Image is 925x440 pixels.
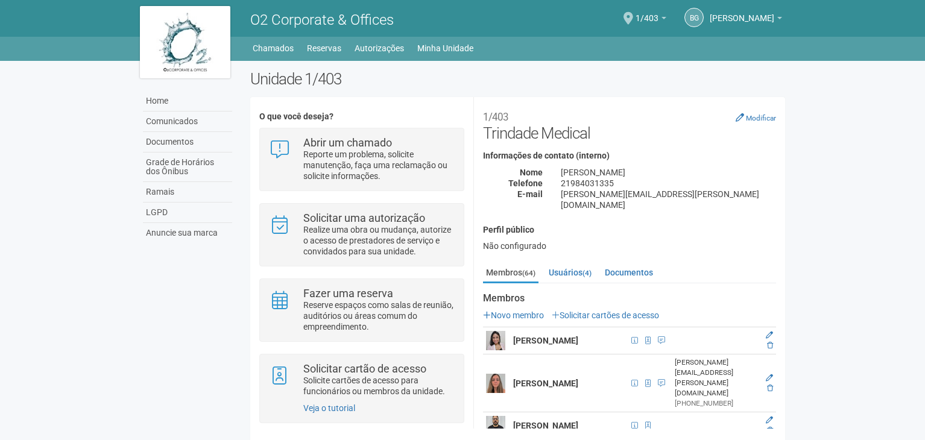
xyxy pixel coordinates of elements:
a: Membros(64) [483,263,538,283]
div: [PERSON_NAME][EMAIL_ADDRESS][PERSON_NAME][DOMAIN_NAME] [552,189,785,210]
span: 1/403 [636,2,658,23]
a: Documentos [143,132,232,152]
p: Reserve espaços como salas de reunião, auditórios ou áreas comum do empreendimento. [303,300,455,332]
a: Editar membro [766,331,773,339]
a: Excluir membro [767,384,773,392]
img: user.png [486,374,505,393]
strong: Solicitar cartão de acesso [303,362,426,375]
strong: Membros [483,293,776,304]
p: Realize uma obra ou mudança, autorize o acesso de prestadores de serviço e convidados para sua un... [303,224,455,257]
a: BG [684,8,704,27]
a: Novo membro [483,310,544,320]
strong: [PERSON_NAME] [513,379,578,388]
div: [PERSON_NAME] [552,167,785,178]
strong: [PERSON_NAME] [513,421,578,430]
div: Não configurado [483,240,776,251]
div: 21984031335 [552,178,785,189]
h4: O que você deseja? [259,112,464,121]
h4: Perfil público [483,225,776,234]
a: Comunicados [143,112,232,132]
a: Veja o tutorial [303,403,355,413]
img: user.png [486,416,505,435]
a: Excluir membro [767,426,773,435]
strong: Abrir um chamado [303,136,392,149]
img: logo.jpg [140,6,230,78]
h4: Informações de contato (interno) [483,151,776,160]
a: Modificar [736,113,776,122]
strong: Solicitar uma autorização [303,212,425,224]
strong: Nome [520,168,543,177]
a: Usuários(4) [546,263,595,281]
small: Modificar [746,114,776,122]
div: [PERSON_NAME][EMAIL_ADDRESS][PERSON_NAME][DOMAIN_NAME] [675,357,758,398]
a: Solicitar cartões de acesso [552,310,659,320]
a: Solicitar cartão de acesso Solicite cartões de acesso para funcionários ou membros da unidade. [269,363,454,397]
a: Editar membro [766,374,773,382]
p: Reporte um problema, solicite manutenção, faça uma reclamação ou solicite informações. [303,149,455,181]
img: user.png [486,331,505,350]
p: Solicite cartões de acesso para funcionários ou membros da unidade. [303,375,455,397]
span: O2 Corporate & Offices [250,11,394,28]
small: (64) [522,269,535,277]
small: 1/403 [483,111,508,123]
span: Bruna Garrido [710,2,774,23]
a: Fazer uma reserva Reserve espaços como salas de reunião, auditórios ou áreas comum do empreendime... [269,288,454,332]
h2: Trindade Medical [483,106,776,142]
small: (4) [582,269,592,277]
h2: Unidade 1/403 [250,70,785,88]
a: 1/403 [636,15,666,25]
div: [PHONE_NUMBER] [675,398,758,409]
a: Grade de Horários dos Ônibus [143,152,232,182]
a: LGPD [143,203,232,223]
a: Solicitar uma autorização Realize uma obra ou mudança, autorize o acesso de prestadores de serviç... [269,213,454,257]
a: Ramais [143,182,232,203]
strong: Telefone [508,178,543,188]
a: Abrir um chamado Reporte um problema, solicite manutenção, faça uma reclamação ou solicite inform... [269,137,454,181]
strong: E-mail [517,189,543,199]
a: Minha Unidade [417,40,473,57]
strong: [PERSON_NAME] [513,336,578,345]
a: Editar membro [766,416,773,424]
strong: Fazer uma reserva [303,287,393,300]
a: [PERSON_NAME] [710,15,782,25]
a: Chamados [253,40,294,57]
a: Excluir membro [767,341,773,350]
a: Reservas [307,40,341,57]
a: Home [143,91,232,112]
a: Documentos [602,263,656,281]
a: Anuncie sua marca [143,223,232,243]
a: Autorizações [355,40,404,57]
